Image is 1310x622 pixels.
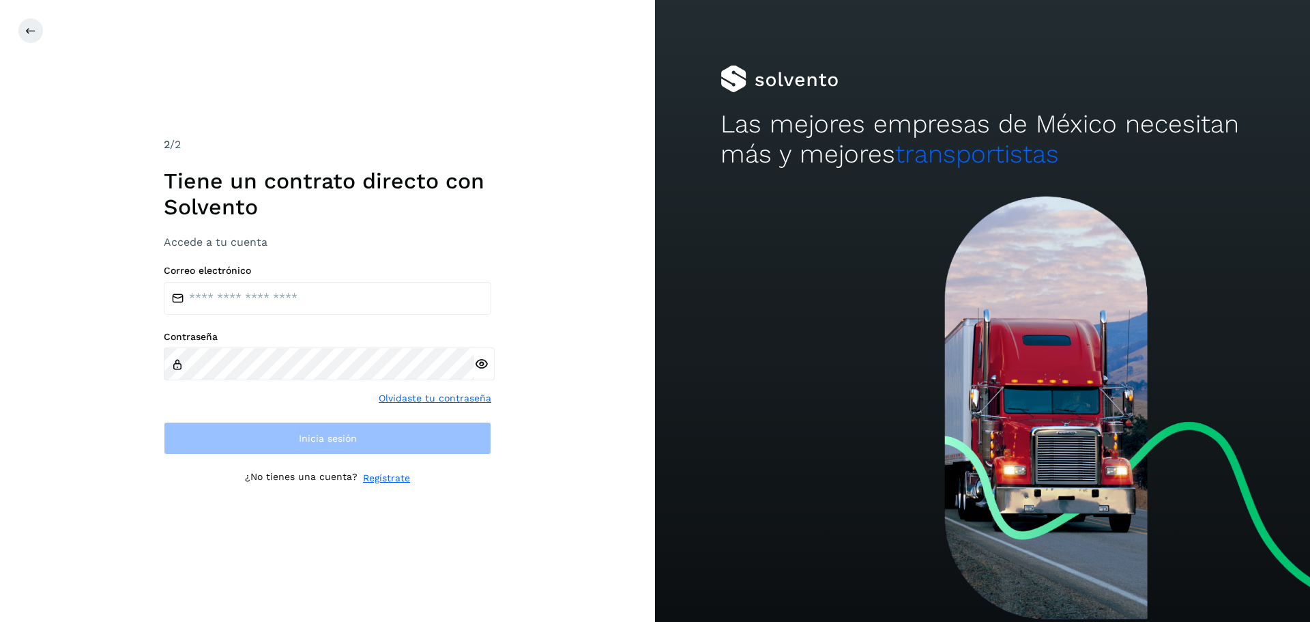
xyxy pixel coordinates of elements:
h3: Accede a tu cuenta [164,236,491,249]
label: Correo electrónico [164,265,491,277]
h1: Tiene un contrato directo con Solvento [164,168,491,221]
a: Regístrate [363,471,410,485]
div: /2 [164,137,491,153]
a: Olvidaste tu contraseña [379,391,491,406]
h2: Las mejores empresas de México necesitan más y mejores [720,109,1244,170]
button: Inicia sesión [164,422,491,455]
label: Contraseña [164,331,491,343]
span: Inicia sesión [299,434,357,443]
span: 2 [164,138,170,151]
span: transportistas [895,139,1059,169]
p: ¿No tienes una cuenta? [245,471,358,485]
